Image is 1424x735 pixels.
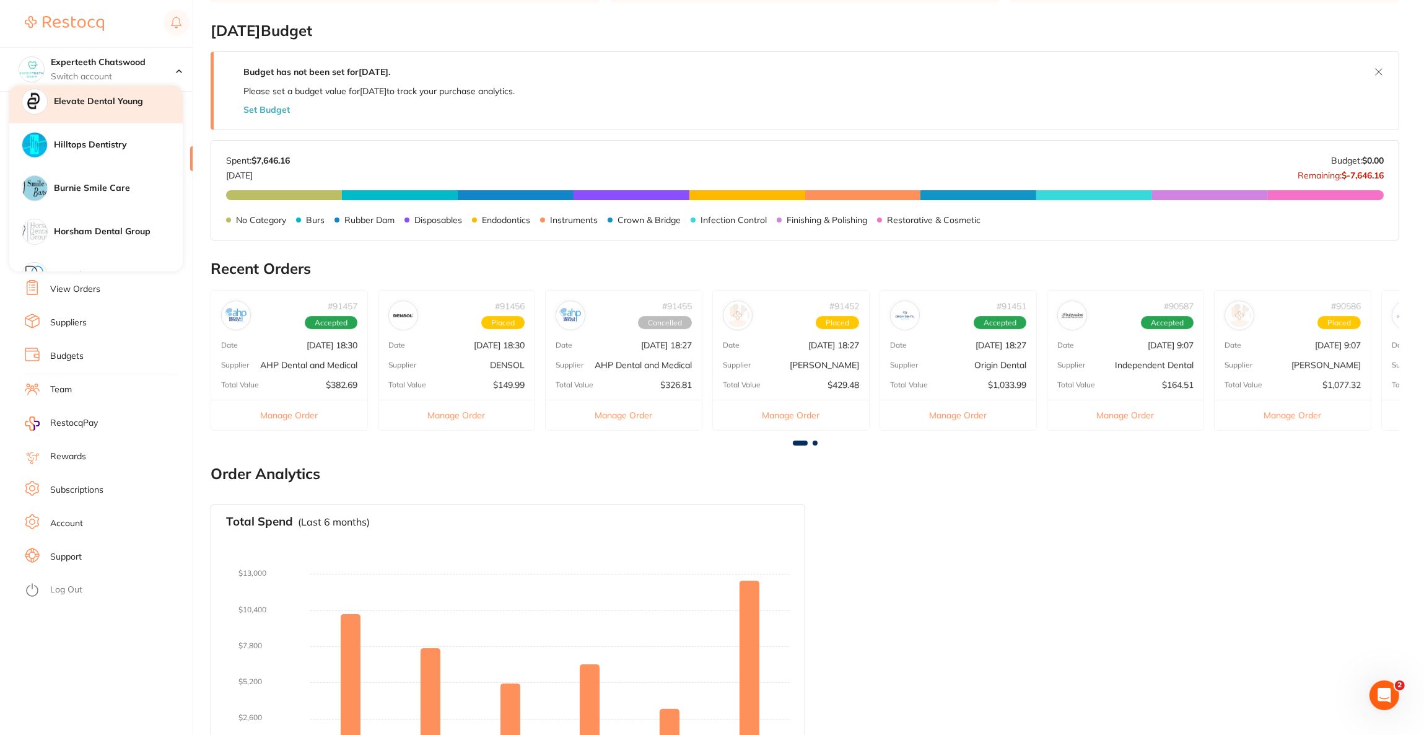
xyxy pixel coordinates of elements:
img: Origin Dental [1395,304,1418,327]
img: Hilltops Dentistry [22,133,47,157]
p: [DATE] 9:07 [1148,340,1194,350]
img: Elevate Dental Young [22,89,47,114]
button: Set Budget [243,105,290,115]
p: [DATE] 9:07 [1315,340,1361,350]
span: Accepted [305,316,357,330]
h4: Burnie Smile Care [54,182,183,195]
h4: Hilltops Dentistry [54,139,183,151]
img: Henry Schein Halas [1228,304,1251,327]
a: Restocq Logo [25,9,104,38]
p: [DATE] [226,165,290,180]
p: Supplier [1392,361,1420,369]
a: Team [50,384,72,396]
a: Account [50,517,83,530]
p: Disposables [414,215,462,225]
strong: Budget has not been set for [DATE] . [243,66,390,77]
p: Supplier [1225,361,1252,369]
button: Log Out [25,581,189,601]
span: Placed [1317,316,1361,330]
button: Manage Order [378,400,535,430]
a: Budgets [50,350,84,363]
strong: $7,646.16 [251,155,290,166]
img: Henry Schein Halas [726,304,749,327]
p: Crown & Bridge [618,215,681,225]
p: DENSOL [490,360,525,370]
h4: Experteeth Chatswood [51,56,176,69]
p: [DATE] 18:27 [641,340,692,350]
img: Horsham Dental Group [22,219,47,244]
p: Budget: [1331,156,1384,165]
p: Supplier [221,361,249,369]
p: Date [388,341,405,350]
p: Supplier [1057,361,1085,369]
img: Experteeth Chatswood [19,57,44,82]
img: Independent Dental [1060,304,1084,327]
p: $326.81 [660,380,692,390]
p: Please set a budget value for [DATE] to track your purchase analytics. [243,86,515,96]
p: [DATE] 18:30 [474,340,525,350]
p: No Category [236,215,286,225]
p: # 91451 [997,301,1026,311]
p: Supplier [556,361,583,369]
p: # 90586 [1331,301,1361,311]
a: RestocqPay [25,416,98,431]
p: $1,033.99 [988,380,1026,390]
p: Endodontics [482,215,530,225]
h4: Dental Suite [54,269,183,281]
p: Date [1392,341,1409,350]
p: (Last 6 months) [298,516,370,527]
p: Total Value [1057,381,1095,389]
img: Dental Suite [22,263,47,288]
span: Cancelled [638,316,692,330]
h2: Order Analytics [211,465,1399,483]
h3: Total Spend [226,515,293,529]
p: Date [723,341,740,350]
button: Manage Order [1215,400,1371,430]
a: Subscriptions [50,484,103,496]
p: Date [221,341,238,350]
p: Total Value [221,381,259,389]
p: Spent: [226,156,290,165]
p: AHP Dental and Medical [595,360,692,370]
a: View Orders [50,283,100,296]
img: DENSOL [391,304,415,327]
p: Total Value [388,381,426,389]
p: Supplier [723,361,751,369]
p: Supplier [388,361,416,369]
p: Date [1225,341,1241,350]
span: Placed [816,316,859,330]
strong: $0.00 [1362,155,1384,166]
span: Placed [481,316,525,330]
p: # 91452 [829,301,859,311]
p: [DATE] 18:30 [307,340,357,350]
span: Accepted [1141,316,1194,330]
p: # 91457 [328,301,357,311]
img: AHP Dental and Medical [224,304,248,327]
p: [DATE] 18:27 [976,340,1026,350]
a: Support [50,551,82,563]
span: 2 [1395,680,1405,690]
p: Remaining: [1298,165,1384,180]
button: Manage Order [713,400,869,430]
p: Date [890,341,907,350]
iframe: Intercom live chat [1369,680,1399,710]
h4: Elevate Dental Young [54,95,183,108]
img: AHP Dental and Medical [559,304,582,327]
p: Rubber Dam [344,215,395,225]
p: # 91456 [495,301,525,311]
p: # 90587 [1164,301,1194,311]
button: Manage Order [211,400,367,430]
p: Total Value [556,381,593,389]
img: Burnie Smile Care [22,176,47,201]
p: $1,077.32 [1322,380,1361,390]
h2: [DATE] Budget [211,22,1399,40]
p: $149.99 [493,380,525,390]
a: Suppliers [50,317,87,329]
p: Independent Dental [1115,360,1194,370]
strong: $-7,646.16 [1342,170,1384,181]
p: $382.69 [326,380,357,390]
p: Burs [306,215,325,225]
p: Date [1057,341,1074,350]
p: # 91455 [662,301,692,311]
p: [DATE] 18:27 [808,340,859,350]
